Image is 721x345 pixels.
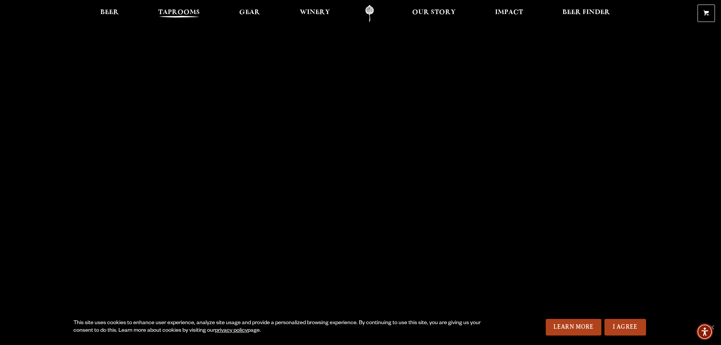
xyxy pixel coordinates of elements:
a: Gear [234,5,265,22]
a: Winery [295,5,335,22]
span: Impact [495,9,523,16]
a: privacy policy [215,328,248,334]
span: Beer Finder [562,9,610,16]
span: Beer [100,9,119,16]
a: Impact [490,5,528,22]
a: Beer [95,5,124,22]
a: Odell Home [355,5,384,22]
a: I Agree [604,319,646,336]
span: Winery [300,9,330,16]
a: Taprooms [153,5,205,22]
a: Learn More [546,319,601,336]
a: Our Story [407,5,461,22]
a: Beer Finder [557,5,615,22]
span: Gear [239,9,260,16]
div: Accessibility Menu [696,323,713,340]
span: Our Story [412,9,456,16]
span: Taprooms [158,9,200,16]
div: This site uses cookies to enhance user experience, analyze site usage and provide a personalized ... [73,320,483,335]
